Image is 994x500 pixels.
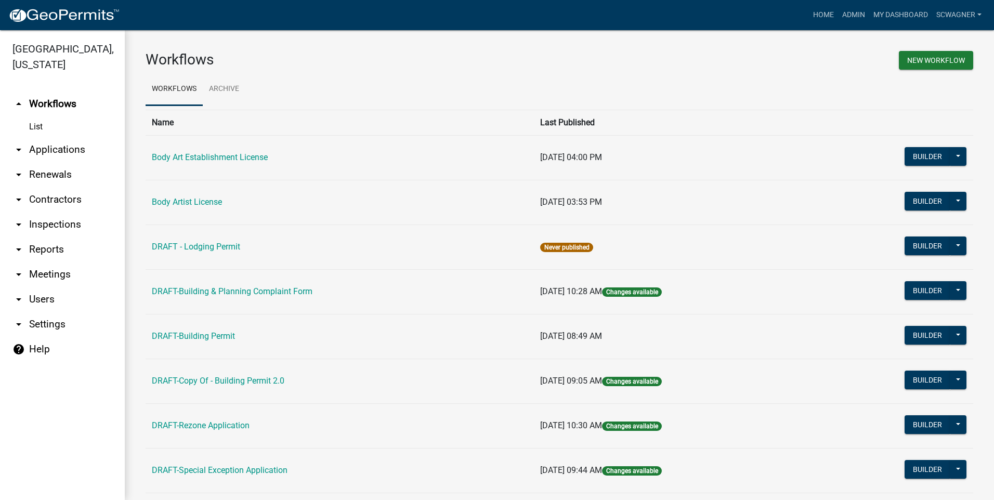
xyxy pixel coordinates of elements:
button: Builder [905,326,950,345]
i: arrow_drop_down [12,243,25,256]
a: My Dashboard [869,5,932,25]
i: arrow_drop_down [12,268,25,281]
span: Changes available [602,287,661,297]
button: Builder [905,281,950,300]
button: Builder [905,371,950,389]
span: [DATE] 09:05 AM [540,376,602,386]
a: DRAFT-Building & Planning Complaint Form [152,286,312,296]
a: DRAFT-Special Exception Application [152,465,287,475]
a: Body Artist License [152,197,222,207]
span: Changes available [602,422,661,431]
a: Body Art Establishment License [152,152,268,162]
button: Builder [905,147,950,166]
a: DRAFT-Rezone Application [152,420,250,430]
i: arrow_drop_down [12,193,25,206]
span: Never published [540,243,593,252]
button: Builder [905,415,950,434]
h3: Workflows [146,51,552,69]
a: scwagner [932,5,986,25]
i: arrow_drop_down [12,318,25,331]
i: arrow_drop_down [12,293,25,306]
button: Builder [905,236,950,255]
button: Builder [905,460,950,479]
a: Workflows [146,73,203,106]
span: [DATE] 10:28 AM [540,286,602,296]
span: [DATE] 10:30 AM [540,420,602,430]
button: Builder [905,192,950,210]
button: New Workflow [899,51,973,70]
a: DRAFT - Lodging Permit [152,242,240,252]
i: help [12,343,25,356]
a: DRAFT-Copy Of - Building Permit 2.0 [152,376,284,386]
i: arrow_drop_up [12,98,25,110]
th: Name [146,110,534,135]
span: Changes available [602,377,661,386]
span: [DATE] 09:44 AM [540,465,602,475]
i: arrow_drop_down [12,143,25,156]
a: DRAFT-Building Permit [152,331,235,341]
span: Changes available [602,466,661,476]
a: Home [809,5,838,25]
a: Admin [838,5,869,25]
i: arrow_drop_down [12,218,25,231]
span: [DATE] 03:53 PM [540,197,602,207]
span: [DATE] 08:49 AM [540,331,602,341]
i: arrow_drop_down [12,168,25,181]
th: Last Published [534,110,815,135]
a: Archive [203,73,245,106]
span: [DATE] 04:00 PM [540,152,602,162]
